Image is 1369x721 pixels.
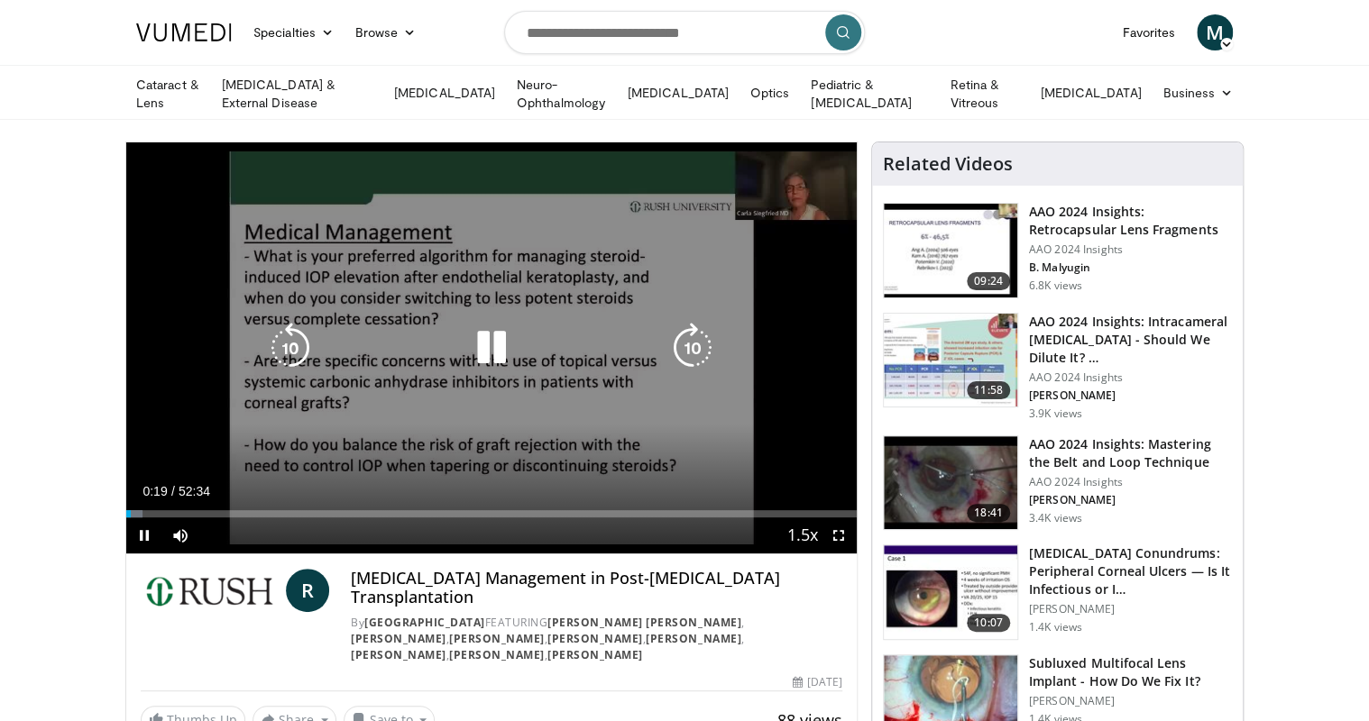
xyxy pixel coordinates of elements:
[364,615,485,630] a: [GEOGRAPHIC_DATA]
[1029,370,1232,385] p: AAO 2024 Insights
[785,517,821,553] button: Playback Rate
[141,569,279,612] img: Rush University Medical Center
[800,76,939,112] a: Pediatric & [MEDICAL_DATA]
[1029,388,1232,403] p: [PERSON_NAME]
[547,631,643,646] a: [PERSON_NAME]
[547,615,741,630] a: [PERSON_NAME] [PERSON_NAME]
[883,435,1232,531] a: 18:41 AAO 2024 Insights: Mastering the Belt and Loop Technique AAO 2024 Insights [PERSON_NAME] 3....
[883,544,1232,640] a: 10:07 [MEDICAL_DATA] Conundrums: Peripheral Corneal Ulcers — Is It Infectious or I… [PERSON_NAME]...
[1029,544,1232,598] h3: [MEDICAL_DATA] Conundrums: Peripheral Corneal Ulcers — Is It Infectious or I…
[506,76,617,112] a: Neuro-Ophthalmology
[449,647,545,662] a: [PERSON_NAME]
[1029,493,1232,507] p: [PERSON_NAME]
[967,381,1010,399] span: 11:58
[125,76,211,112] a: Cataract & Lens
[1029,313,1232,367] h3: AAO 2024 Insights: Intracameral [MEDICAL_DATA] - Should We Dilute It? …
[162,517,198,553] button: Mute
[1029,260,1232,275] p: B. Malyugin
[1029,602,1232,616] p: [PERSON_NAME]
[939,76,1029,112] a: Retina & Vitreous
[126,142,857,554] video-js: Video Player
[1029,406,1082,421] p: 3.9K views
[179,484,210,498] span: 52:34
[821,517,857,553] button: Fullscreen
[967,614,1010,632] span: 10:07
[883,153,1013,175] h4: Related Videos
[884,436,1017,530] img: 22a3a3a3-03de-4b31-bd81-a17540334f4a.150x105_q85_crop-smart_upscale.jpg
[1152,75,1244,111] a: Business
[345,14,427,50] a: Browse
[351,647,446,662] a: [PERSON_NAME]
[126,517,162,553] button: Pause
[646,631,741,646] a: [PERSON_NAME]
[351,615,841,663] div: By FEATURING , , , , , , ,
[1029,620,1082,634] p: 1.4K views
[967,504,1010,522] span: 18:41
[1029,694,1232,708] p: [PERSON_NAME]
[884,204,1017,297] img: 01f52a5c-6a53-4eb2-8a1d-dad0d168ea80.150x105_q85_crop-smart_upscale.jpg
[142,484,167,498] span: 0:19
[883,313,1232,421] a: 11:58 AAO 2024 Insights: Intracameral [MEDICAL_DATA] - Should We Dilute It? … AAO 2024 Insights [...
[884,545,1017,639] img: 5ede7c1e-2637-46cb-a546-16fd546e0e1e.150x105_q85_crop-smart_upscale.jpg
[547,647,643,662] a: [PERSON_NAME]
[1029,475,1232,489] p: AAO 2024 Insights
[504,11,865,54] input: Search topics, interventions
[286,569,329,612] a: R
[793,674,841,690] div: [DATE]
[171,484,175,498] span: /
[351,569,841,607] h4: [MEDICAL_DATA] Management in Post-[MEDICAL_DATA] Transplantation
[211,76,383,112] a: [MEDICAL_DATA] & External Disease
[1029,654,1232,690] h3: Subluxed Multifocal Lens Implant - How Do We Fix It?
[617,75,740,111] a: [MEDICAL_DATA]
[1029,435,1232,471] h3: AAO 2024 Insights: Mastering the Belt and Loop Technique
[1029,511,1082,525] p: 3.4K views
[883,203,1232,298] a: 09:24 AAO 2024 Insights: Retrocapsular Lens Fragments AAO 2024 Insights B. Malyugin 6.8K views
[1029,242,1232,257] p: AAO 2024 Insights
[1029,278,1082,293] p: 6.8K views
[126,510,857,517] div: Progress Bar
[351,631,446,646] a: [PERSON_NAME]
[449,631,545,646] a: [PERSON_NAME]
[1029,75,1152,111] a: [MEDICAL_DATA]
[383,75,506,111] a: [MEDICAL_DATA]
[243,14,345,50] a: Specialties
[1029,203,1232,239] h3: AAO 2024 Insights: Retrocapsular Lens Fragments
[967,272,1010,290] span: 09:24
[1111,14,1186,50] a: Favorites
[884,314,1017,407] img: de733f49-b136-4bdc-9e00-4021288efeb7.150x105_q85_crop-smart_upscale.jpg
[136,23,232,41] img: VuMedi Logo
[740,75,800,111] a: Optics
[1197,14,1233,50] a: M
